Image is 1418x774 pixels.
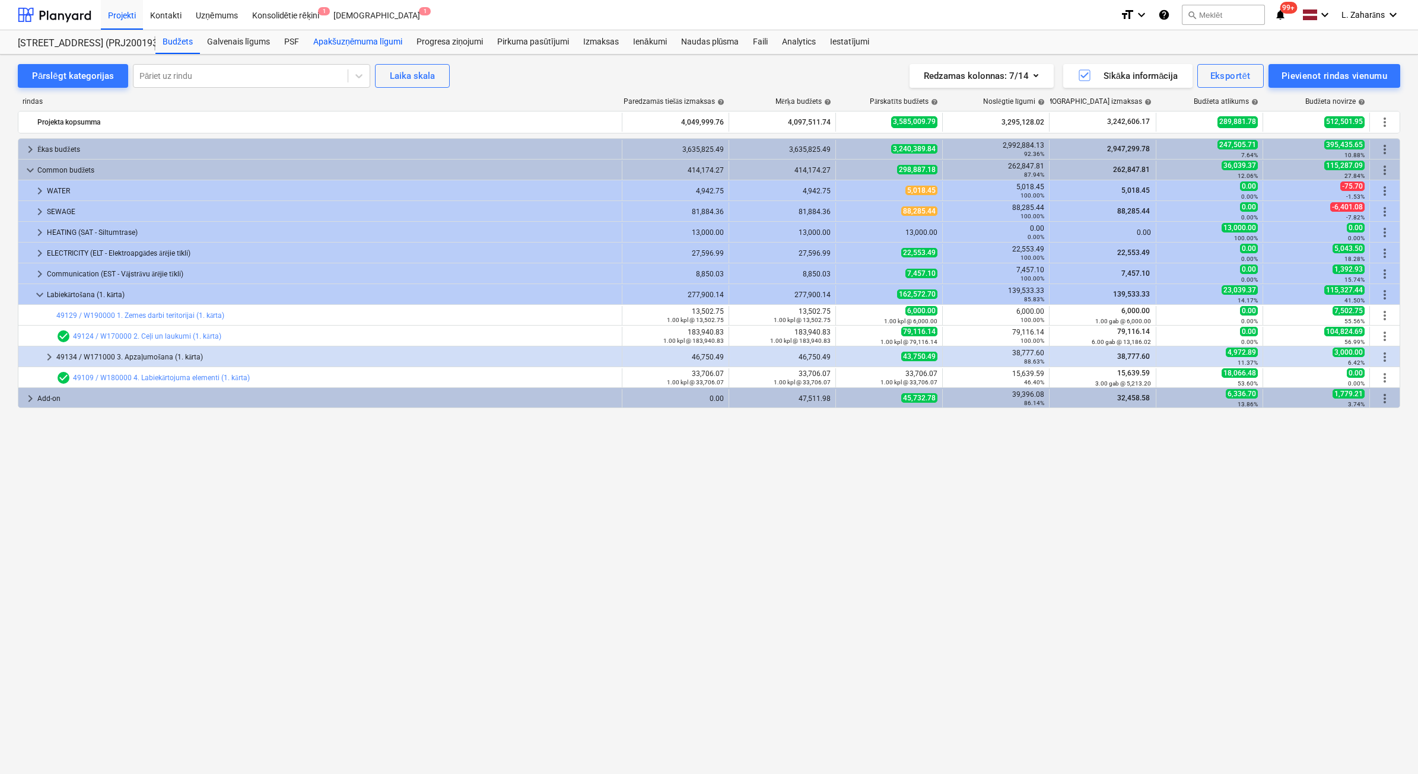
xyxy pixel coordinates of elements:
[1333,348,1365,357] span: 3,000.00
[1092,339,1151,345] small: 6.00 gab @ 13,186.02
[948,203,1044,220] div: 88,285.44
[1324,327,1365,336] span: 104,824.69
[627,270,724,278] div: 8,850.03
[822,98,831,106] span: help
[56,329,71,343] span: Rindas vienumam ir 1 PSF
[1240,306,1258,316] span: 0.00
[1378,225,1392,240] span: Vairāk darbību
[734,228,831,237] div: 13,000.00
[948,328,1044,345] div: 79,116.14
[880,339,937,345] small: 1.00 kpl @ 79,116.14
[1020,254,1044,261] small: 100.00%
[734,328,831,345] div: 183,940.83
[1378,308,1392,323] span: Vairāk darbību
[1095,318,1151,324] small: 1.00 gab @ 6,000.00
[948,307,1044,324] div: 6,000.00
[674,30,746,54] a: Naudas plūsma
[419,7,431,15] span: 1
[948,390,1044,407] div: 39,396.08
[1024,151,1044,157] small: 92.36%
[1344,339,1365,345] small: 56.99%
[73,374,250,382] a: 49109 / W180000 4. Labiekārtojuma elementi (1. kārta)
[1063,64,1193,88] button: Sīkāka informācija
[901,206,937,216] span: 88,285.44
[409,30,490,54] a: Progresa ziņojumi
[667,317,724,323] small: 1.00 kpl @ 13,502.75
[905,186,937,195] span: 5,018.45
[56,371,71,385] span: Rindas vienumam ir 1 PSF
[1222,223,1258,232] span: 13,000.00
[627,113,724,132] div: 4,049,999.76
[1340,181,1365,191] span: -75.70
[891,144,937,154] span: 3,240,389.84
[627,291,724,299] div: 277,900.14
[1378,115,1392,129] span: Vairāk darbību
[627,187,724,195] div: 4,942.75
[1344,256,1365,262] small: 18.28%
[905,269,937,278] span: 7,457.10
[1054,228,1151,237] div: 0.00
[1344,152,1365,158] small: 10.88%
[1346,193,1365,200] small: -1.53%
[746,30,775,54] div: Faili
[1330,202,1365,212] span: -6,401.08
[1116,369,1151,377] span: 15,639.59
[627,307,724,324] div: 13,502.75
[155,30,200,54] a: Budžets
[23,163,37,177] span: keyboard_arrow_down
[33,205,47,219] span: keyboard_arrow_right
[200,30,277,54] a: Galvenais līgums
[390,68,435,84] div: Laika skala
[897,289,937,299] span: 162,572.70
[841,370,937,386] div: 33,706.07
[1378,329,1392,343] span: Vairāk darbību
[1378,205,1392,219] span: Vairāk darbību
[1378,391,1392,406] span: Vairāk darbību
[47,202,617,221] div: SEWAGE
[37,140,617,159] div: Ēkas budžets
[1020,275,1044,282] small: 100.00%
[1240,202,1258,212] span: 0.00
[775,30,823,54] div: Analytics
[1305,97,1365,106] div: Budžeta novirze
[910,64,1054,88] button: Redzamas kolonnas:7/14
[1333,306,1365,316] span: 7,502.75
[277,30,306,54] a: PSF
[1347,368,1365,378] span: 0.00
[1240,265,1258,274] span: 0.00
[1116,352,1151,361] span: 38,777.60
[1344,173,1365,179] small: 27.84%
[1197,64,1264,88] button: Eksportēt
[948,183,1044,199] div: 5,018.45
[56,311,224,320] a: 49129 / W190000 1. Zemes darbi teritorijai (1. kārta)
[33,184,47,198] span: keyboard_arrow_right
[1028,234,1044,240] small: 0.00%
[1024,171,1044,178] small: 87.94%
[47,285,617,304] div: Labiekārtošana (1. kārta)
[734,270,831,278] div: 8,850.03
[627,353,724,361] div: 46,750.49
[1348,235,1365,241] small: 0.00%
[1024,358,1044,365] small: 88.63%
[1333,389,1365,399] span: 1,779.21
[490,30,576,54] div: Pirkuma pasūtījumi
[667,379,724,386] small: 1.00 kpl @ 33,706.07
[1020,213,1044,219] small: 100.00%
[734,353,831,361] div: 46,750.49
[734,187,831,195] div: 4,942.75
[770,337,831,344] small: 1.00 kpl @ 183,940.83
[23,142,37,157] span: keyboard_arrow_right
[734,166,831,174] div: 414,174.27
[841,228,937,237] div: 13,000.00
[948,349,1044,365] div: 38,777.60
[1112,165,1151,174] span: 262,847.81
[1240,327,1258,336] span: 0.00
[1238,173,1258,179] small: 12.06%
[775,97,831,106] div: Mērķa budžets
[1324,116,1365,128] span: 512,501.95
[948,162,1044,179] div: 262,847.81
[33,225,47,240] span: keyboard_arrow_right
[1324,285,1365,295] span: 115,327.44
[1024,296,1044,302] small: 85.83%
